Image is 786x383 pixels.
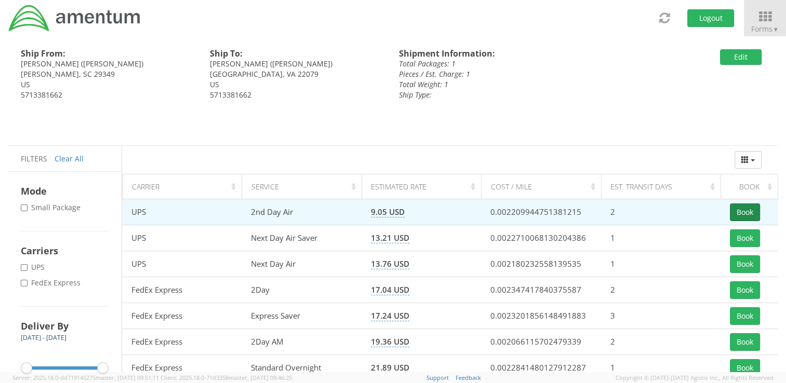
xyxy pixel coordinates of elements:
[456,374,481,381] a: Feedback
[735,151,762,169] button: Columns
[21,264,28,271] input: UPS
[482,199,601,225] td: 0.002209944751381215
[21,204,28,211] input: Small Package
[371,182,478,192] div: Estimated Rate
[427,374,449,381] a: Support
[21,202,83,213] label: Small Package
[242,329,362,355] td: 2Day AM
[730,307,760,325] button: Book
[601,225,721,251] td: 1
[21,262,47,272] label: UPS
[123,225,242,251] td: UPS
[730,281,760,299] button: Book
[21,333,66,342] span: [DATE] - [DATE]
[161,374,292,381] span: Client: 2025.18.0-71d3358
[21,69,194,79] div: [PERSON_NAME], SC 29349
[751,24,779,34] span: Forms
[371,207,405,217] span: 9.05 USD
[601,355,721,381] td: 1
[482,225,601,251] td: 0.0022710068130204386
[399,59,635,69] div: Total Packages: 1
[210,69,383,79] div: [GEOGRAPHIC_DATA], VA 22079
[21,278,83,288] label: FedEx Express
[242,355,362,381] td: Standard Overnight
[210,90,383,100] div: 5713381662
[601,199,721,225] td: 2
[123,355,242,381] td: FedEx Express
[491,182,598,192] div: Cost / Mile
[730,203,760,221] button: Book
[242,199,362,225] td: 2nd Day Air
[371,258,409,269] span: 13.76 USD
[482,329,601,355] td: 0.002066115702479339
[123,199,242,225] td: UPS
[21,79,194,90] div: US
[371,362,409,373] span: 21.89 USD
[21,59,194,69] div: [PERSON_NAME] ([PERSON_NAME])
[730,359,760,377] button: Book
[371,336,409,347] span: 19.36 USD
[730,229,760,247] button: Book
[601,277,721,303] td: 2
[601,303,721,329] td: 3
[399,90,635,100] div: Ship Type:
[123,329,242,355] td: FedEx Express
[21,49,194,59] h4: Ship From:
[251,182,358,192] div: Service
[96,374,159,381] span: master, [DATE] 09:51:11
[399,69,635,79] div: Pieces / Est. Charge: 1
[21,280,28,286] input: FedEx Express
[601,251,721,277] td: 1
[482,277,601,303] td: 0.002347417840375587
[242,251,362,277] td: Next Day Air
[242,303,362,329] td: Express Saver
[772,25,779,34] span: ▼
[229,374,292,381] span: master, [DATE] 09:46:25
[242,277,362,303] td: 2Day
[399,49,635,59] h4: Shipment Information:
[123,251,242,277] td: UPS
[123,277,242,303] td: FedEx Express
[720,49,762,65] button: Edit
[610,182,717,192] div: Est. Transit Days
[242,225,362,251] td: Next Day Air Saver
[482,303,601,329] td: 0.0023201856148491883
[8,4,142,33] img: dyn-intl-logo-049831509241104b2a82.png
[123,303,242,329] td: FedEx Express
[21,154,47,163] span: Filters
[601,329,721,355] td: 2
[482,251,601,277] td: 0.002180232558139535
[616,374,774,382] span: Copyright © [DATE]-[DATE] Agistix Inc., All Rights Reserved
[21,244,109,257] h4: Carriers
[210,59,383,69] div: [PERSON_NAME] ([PERSON_NAME])
[210,79,383,90] div: US
[371,284,409,295] span: 17.04 USD
[687,9,734,27] button: Logout
[730,255,760,273] button: Book
[371,232,409,243] span: 13.21 USD
[399,79,635,90] div: Total Weight: 1
[132,182,239,192] div: Carrier
[12,374,159,381] span: Server: 2025.18.0-dd719145275
[482,355,601,381] td: 0.0022841480127912287
[371,310,409,321] span: 17.24 USD
[21,90,194,100] div: 5713381662
[730,182,775,192] div: Book
[210,49,383,59] h4: Ship To:
[55,154,84,163] a: Clear All
[21,320,109,332] h4: Deliver By
[21,185,109,197] h4: Mode
[730,333,760,351] button: Book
